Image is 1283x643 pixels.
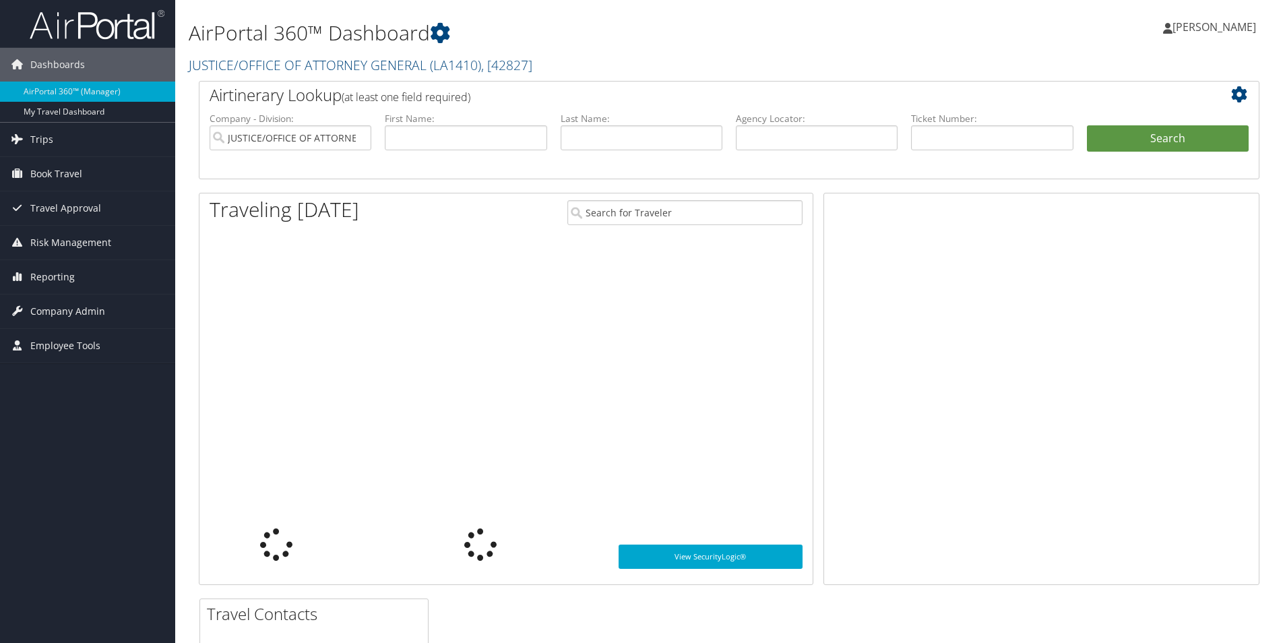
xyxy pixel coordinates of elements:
[30,260,75,294] span: Reporting
[30,48,85,82] span: Dashboards
[30,9,164,40] img: airportal-logo.png
[1172,20,1256,34] span: [PERSON_NAME]
[385,112,546,125] label: First Name:
[207,603,428,625] h2: Travel Contacts
[1087,125,1249,152] button: Search
[30,329,100,363] span: Employee Tools
[619,545,803,569] a: View SecurityLogic®
[342,90,470,104] span: (at least one field required)
[189,56,532,74] a: JUSTICE/OFFICE OF ATTORNEY GENERAL
[210,195,359,224] h1: Traveling [DATE]
[30,157,82,191] span: Book Travel
[567,200,803,225] input: Search for Traveler
[430,56,481,74] span: ( LA1410 )
[210,112,371,125] label: Company - Division:
[911,112,1073,125] label: Ticket Number:
[481,56,532,74] span: , [ 42827 ]
[30,295,105,328] span: Company Admin
[30,191,101,225] span: Travel Approval
[189,19,909,47] h1: AirPortal 360™ Dashboard
[561,112,722,125] label: Last Name:
[210,84,1160,106] h2: Airtinerary Lookup
[1163,7,1270,47] a: [PERSON_NAME]
[30,226,111,259] span: Risk Management
[736,112,898,125] label: Agency Locator:
[30,123,53,156] span: Trips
